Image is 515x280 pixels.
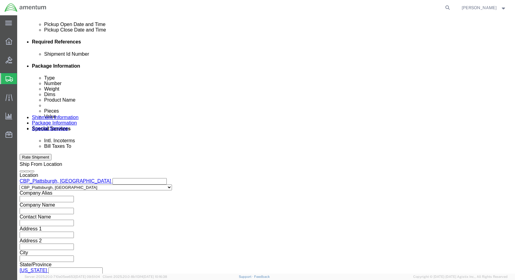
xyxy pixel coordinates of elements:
span: Client: 2025.20.0-8b113f4 [103,275,167,278]
button: [PERSON_NAME] [461,4,507,11]
img: logo [4,3,47,12]
span: Copyright © [DATE]-[DATE] Agistix Inc., All Rights Reserved [413,274,508,279]
span: [DATE] 10:16:38 [143,275,167,278]
a: Support [239,275,254,278]
a: Feedback [254,275,270,278]
span: [DATE] 09:51:04 [75,275,100,278]
span: Server: 2025.20.0-710e05ee653 [25,275,100,278]
span: Nolan Babbie [462,4,497,11]
iframe: FS Legacy Container [17,15,515,274]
